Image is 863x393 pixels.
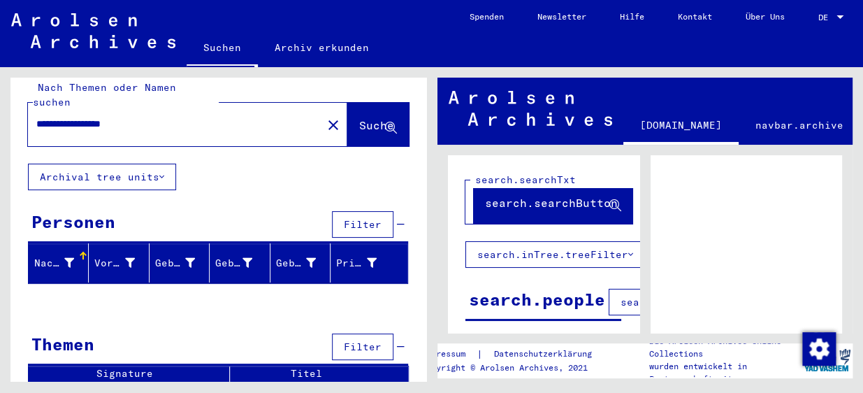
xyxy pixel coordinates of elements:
[475,173,576,186] mat-label: search.searchTxt
[332,211,393,238] button: Filter
[336,252,393,274] div: Prisoner #
[801,343,853,378] img: yv_logo.png
[818,13,834,22] span: DE
[344,341,382,353] span: Filter
[276,252,333,274] div: Geburtsdatum
[325,117,342,134] mat-icon: close
[29,243,89,283] mat-header-cell: Nachname
[11,13,175,48] img: Arolsen_neg.svg
[421,362,609,374] p: Copyright © Arolsen Archives, 2021
[469,287,605,312] div: search.people
[359,118,394,132] span: Suche
[739,108,860,142] a: navbar.archive
[336,256,376,271] div: Prisoner #
[94,252,152,274] div: Vorname
[347,103,409,146] button: Suche
[649,360,801,385] p: wurden entwickelt in Partnerschaft mit
[89,243,149,283] mat-header-cell: Vorname
[187,31,258,67] a: Suchen
[34,256,74,271] div: Nachname
[449,91,613,126] img: Arolsen_neg.svg
[270,243,331,283] mat-header-cell: Geburtsdatum
[31,331,94,357] div: Themen
[150,243,210,283] mat-header-cell: Geburtsname
[421,347,477,362] a: Impressum
[485,196,618,210] span: search.searchButton
[474,180,633,224] button: search.searchButton
[94,256,134,271] div: Vorname
[210,243,270,283] mat-header-cell: Geburt‏
[465,331,621,345] p: [DOMAIN_NAME]
[33,81,176,108] mat-label: Nach Themen oder Namen suchen
[31,209,115,234] div: Personen
[421,347,609,362] div: |
[319,110,347,138] button: Clear
[802,332,836,366] img: Zustimmung ändern
[649,335,801,360] p: Die Arolsen Archives Online-Collections
[332,334,393,360] button: Filter
[344,218,382,231] span: Filter
[258,31,386,64] a: Archiv erkunden
[623,108,739,145] a: [DOMAIN_NAME]
[28,164,176,190] button: Archival tree units
[465,241,645,268] button: search.inTree.treeFilter
[276,256,316,271] div: Geburtsdatum
[34,252,92,274] div: Nachname
[483,347,609,362] a: Datenschutzerklärung
[215,252,270,274] div: Geburt‏
[155,252,212,274] div: Geburtsname
[155,256,195,271] div: Geburtsname
[331,243,407,283] mat-header-cell: Prisoner #
[215,256,252,271] div: Geburt‏
[621,296,783,308] span: search.columnFilter.filter
[609,289,795,315] button: search.columnFilter.filter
